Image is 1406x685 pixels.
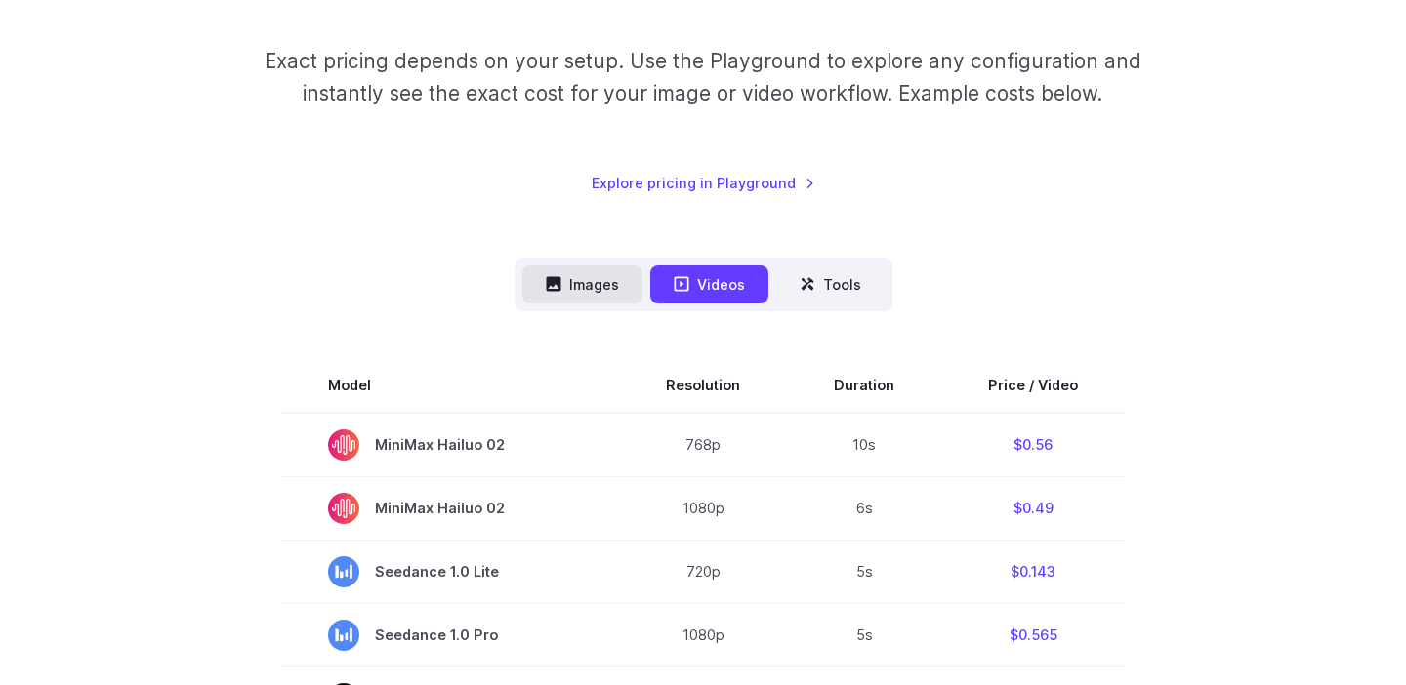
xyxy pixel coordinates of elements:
[619,603,787,666] td: 1080p
[619,540,787,603] td: 720p
[941,476,1125,540] td: $0.49
[619,358,787,413] th: Resolution
[328,620,572,651] span: Seedance 1.0 Pro
[619,476,787,540] td: 1080p
[592,172,815,194] a: Explore pricing in Playground
[328,493,572,524] span: MiniMax Hailuo 02
[941,540,1125,603] td: $0.143
[787,413,941,477] td: 10s
[787,358,941,413] th: Duration
[941,358,1125,413] th: Price / Video
[941,603,1125,666] td: $0.565
[619,413,787,477] td: 768p
[328,556,572,587] span: Seedance 1.0 Lite
[227,45,1179,110] p: Exact pricing depends on your setup. Use the Playground to explore any configuration and instantl...
[776,265,885,303] button: Tools
[787,476,941,540] td: 6s
[650,265,768,303] button: Videos
[787,540,941,603] td: 5s
[522,265,642,303] button: Images
[281,358,619,413] th: Model
[941,413,1125,477] td: $0.56
[328,429,572,461] span: MiniMax Hailuo 02
[787,603,941,666] td: 5s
